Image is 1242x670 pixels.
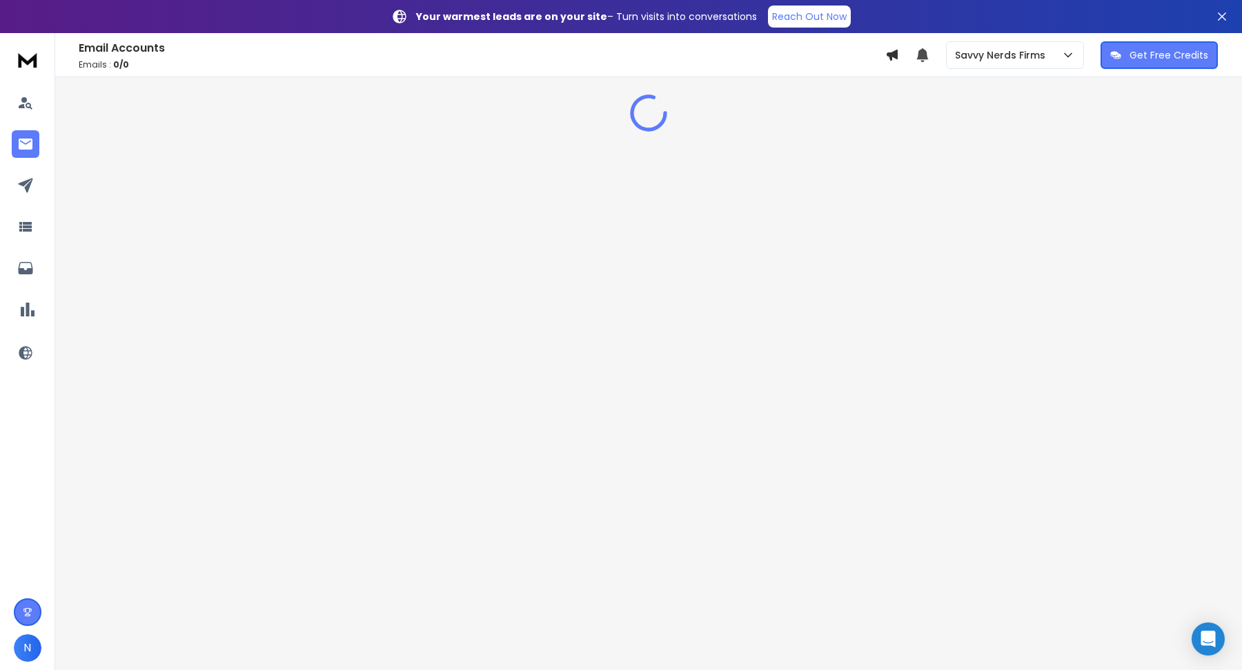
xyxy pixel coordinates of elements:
button: N [14,634,41,662]
span: 0 / 0 [113,59,129,70]
p: Emails : [79,59,885,70]
a: Reach Out Now [768,6,851,28]
button: Get Free Credits [1101,41,1218,69]
p: Savvy Nerds Firms [955,48,1051,62]
strong: Your warmest leads are on your site [416,10,607,23]
h1: Email Accounts [79,40,885,57]
div: Open Intercom Messenger [1192,622,1225,656]
img: logo [14,47,41,72]
p: Get Free Credits [1130,48,1208,62]
p: – Turn visits into conversations [416,10,757,23]
p: Reach Out Now [772,10,847,23]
